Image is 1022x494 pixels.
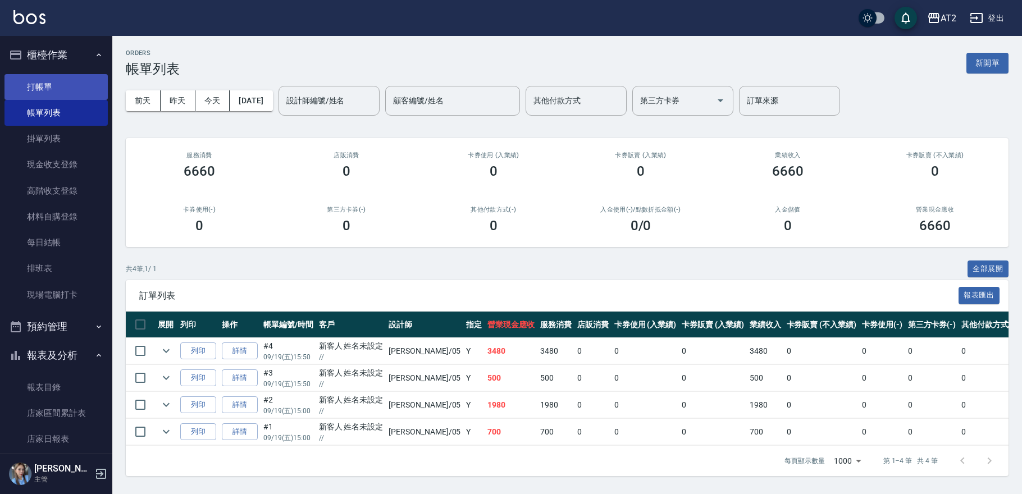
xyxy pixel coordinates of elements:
td: 0 [859,392,905,418]
button: expand row [158,342,175,359]
button: Open [711,92,729,109]
th: 卡券販賣 (不入業績) [784,312,859,338]
td: 500 [537,365,574,391]
button: 列印 [180,342,216,360]
td: 0 [859,365,905,391]
button: expand row [158,423,175,440]
td: Y [463,392,485,418]
td: 0 [784,365,859,391]
img: Logo [13,10,45,24]
td: 0 [612,392,679,418]
td: 0 [905,365,959,391]
td: 0 [784,419,859,445]
a: 每日結帳 [4,230,108,255]
td: 0 [574,338,612,364]
td: 500 [747,365,784,391]
h3: 0 [343,218,350,234]
td: 0 [859,338,905,364]
a: 高階收支登錄 [4,178,108,204]
td: 700 [485,419,537,445]
th: 卡券使用 (入業績) [612,312,679,338]
td: [PERSON_NAME] /05 [386,392,463,418]
th: 業績收入 [747,312,784,338]
td: 1980 [485,392,537,418]
td: 3480 [747,338,784,364]
td: 3480 [485,338,537,364]
div: AT2 [941,11,956,25]
td: Y [463,419,485,445]
button: 列印 [180,396,216,414]
th: 店販消費 [574,312,612,338]
button: 報表匯出 [959,287,1000,304]
td: 0 [784,338,859,364]
h2: 入金儲值 [728,206,848,213]
th: 客戶 [316,312,386,338]
td: 0 [679,419,747,445]
button: save [895,7,917,29]
td: 3480 [537,338,574,364]
h3: 0 [637,163,645,179]
p: // [319,352,384,362]
h2: 業績收入 [728,152,848,159]
a: 店家日報表 [4,426,108,452]
a: 新開單 [966,57,1009,68]
h2: 卡券使用 (入業績) [434,152,554,159]
button: 列印 [180,369,216,387]
button: 全部展開 [968,260,1009,278]
td: 0 [574,392,612,418]
td: 1980 [747,392,784,418]
h2: ORDERS [126,49,180,57]
a: 詳情 [222,342,258,360]
div: 新客人 姓名未設定 [319,421,384,433]
div: 新客人 姓名未設定 [319,367,384,379]
th: 卡券販賣 (入業績) [679,312,747,338]
td: 1980 [537,392,574,418]
h2: 卡券販賣 (不入業績) [875,152,995,159]
button: 預約管理 [4,312,108,341]
span: 訂單列表 [139,290,959,301]
h3: 0 [195,218,203,234]
button: 新開單 [966,53,1009,74]
h2: 卡券使用(-) [139,206,259,213]
a: 材料自購登錄 [4,204,108,230]
h3: 帳單列表 [126,61,180,77]
th: 列印 [177,312,219,338]
a: 詳情 [222,396,258,414]
td: 0 [905,419,959,445]
p: 09/19 (五) 15:50 [263,352,313,362]
button: [DATE] [230,90,272,111]
h3: 6660 [919,218,951,234]
h2: 第三方卡券(-) [286,206,407,213]
td: #2 [261,392,316,418]
td: [PERSON_NAME] /05 [386,365,463,391]
img: Person [9,463,31,485]
h2: 其他付款方式(-) [434,206,554,213]
p: // [319,433,384,443]
th: 第三方卡券(-) [905,312,959,338]
td: Y [463,338,485,364]
a: 打帳單 [4,74,108,100]
button: 報表及分析 [4,341,108,370]
h2: 店販消費 [286,152,407,159]
div: 新客人 姓名未設定 [319,340,384,352]
a: 帳單列表 [4,100,108,126]
td: #3 [261,365,316,391]
th: 操作 [219,312,261,338]
td: 0 [612,338,679,364]
a: 報表匯出 [959,290,1000,300]
h2: 卡券販賣 (入業績) [581,152,701,159]
td: 0 [959,392,1020,418]
td: [PERSON_NAME] /05 [386,419,463,445]
td: #1 [261,419,316,445]
p: 每頁顯示數量 [784,456,825,466]
h3: 服務消費 [139,152,259,159]
th: 指定 [463,312,485,338]
button: 登出 [965,8,1009,29]
button: 前天 [126,90,161,111]
th: 服務消費 [537,312,574,338]
td: [PERSON_NAME] /05 [386,338,463,364]
p: 共 4 筆, 1 / 1 [126,264,157,274]
a: 互助日報表 [4,452,108,478]
td: 0 [679,338,747,364]
th: 其他付款方式(-) [959,312,1020,338]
